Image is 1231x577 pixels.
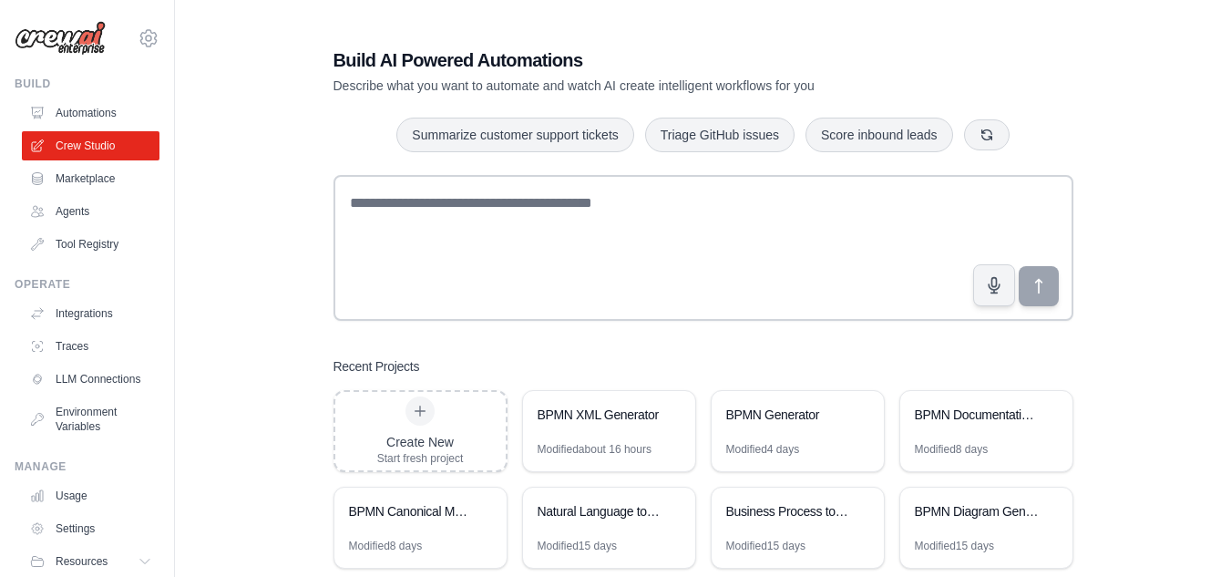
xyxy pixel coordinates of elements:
[538,539,617,553] div: Modified 15 days
[915,406,1040,424] div: BPMN Documentation Converter
[805,118,953,152] button: Score inbound leads
[973,264,1015,306] button: Click to speak your automation idea
[333,47,946,73] h1: Build AI Powered Automations
[22,547,159,576] button: Resources
[56,554,108,569] span: Resources
[15,459,159,474] div: Manage
[333,357,420,376] h3: Recent Projects
[377,451,464,466] div: Start fresh project
[349,539,423,553] div: Modified 8 days
[377,433,464,451] div: Create New
[22,365,159,394] a: LLM Connections
[726,502,851,520] div: Business Process to BPMN Converter
[538,502,662,520] div: Natural Language to BPMN 2.0 Converter
[726,442,800,457] div: Modified 4 days
[22,397,159,441] a: Environment Variables
[22,98,159,128] a: Automations
[22,230,159,259] a: Tool Registry
[915,539,994,553] div: Modified 15 days
[22,299,159,328] a: Integrations
[22,332,159,361] a: Traces
[726,406,851,424] div: BPMN Generator
[915,442,989,457] div: Modified 8 days
[22,164,159,193] a: Marketplace
[15,77,159,91] div: Build
[22,514,159,543] a: Settings
[333,77,946,95] p: Describe what you want to automate and watch AI create intelligent workflows for you
[15,21,106,56] img: Logo
[538,406,662,424] div: BPMN XML Generator
[726,539,805,553] div: Modified 15 days
[15,277,159,292] div: Operate
[538,442,651,457] div: Modified about 16 hours
[964,119,1010,150] button: Get new suggestions
[22,197,159,226] a: Agents
[22,131,159,160] a: Crew Studio
[915,502,1040,520] div: BPMN Diagram Generator
[645,118,795,152] button: Triage GitHub issues
[349,502,474,520] div: BPMN Canonical Model Writer
[396,118,633,152] button: Summarize customer support tickets
[22,481,159,510] a: Usage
